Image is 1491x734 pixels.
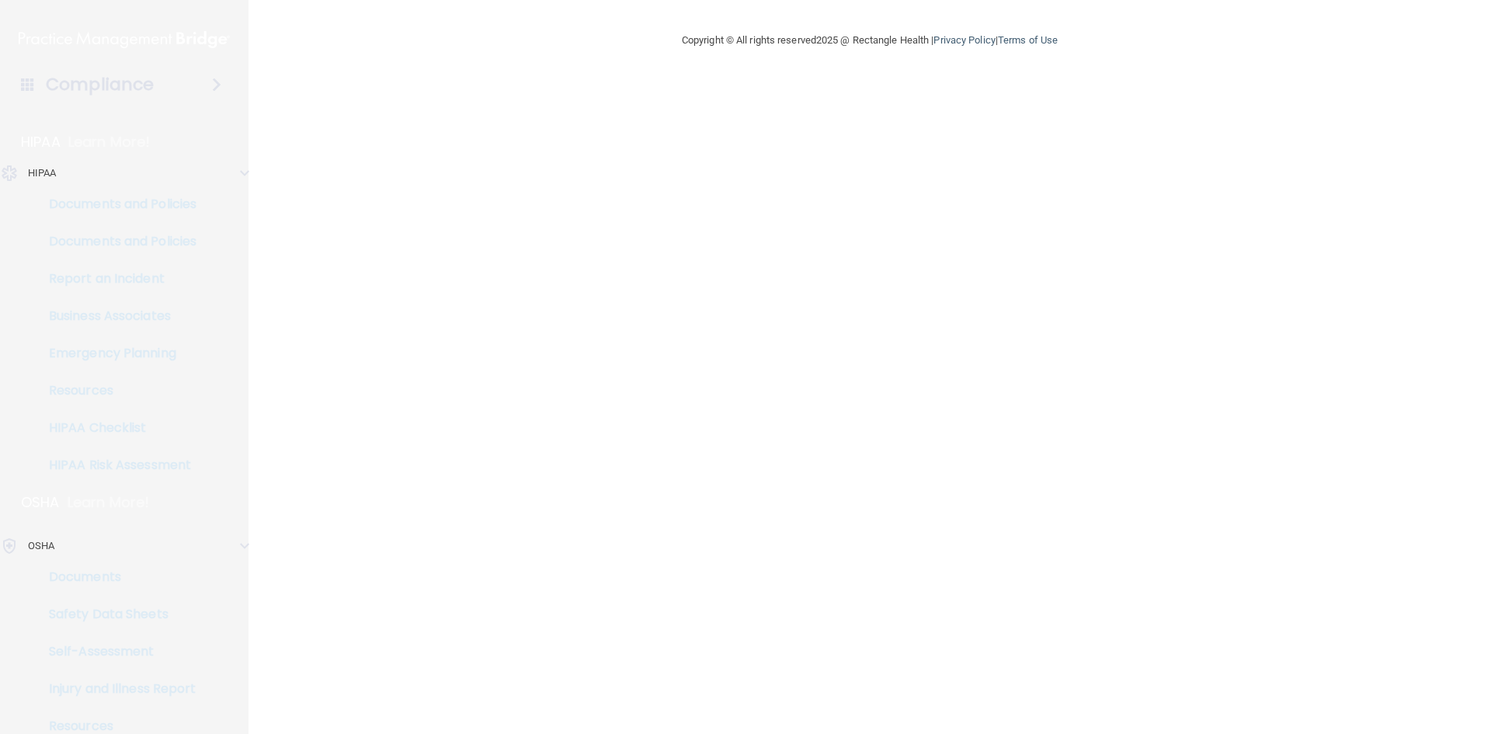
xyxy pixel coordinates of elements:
[10,271,222,287] p: Report an Incident
[21,493,60,512] p: OSHA
[10,234,222,249] p: Documents and Policies
[10,420,222,436] p: HIPAA Checklist
[586,16,1153,65] div: Copyright © All rights reserved 2025 @ Rectangle Health | |
[28,537,54,555] p: OSHA
[10,383,222,398] p: Resources
[10,197,222,212] p: Documents and Policies
[10,569,222,585] p: Documents
[10,457,222,473] p: HIPAA Risk Assessment
[10,607,222,622] p: Safety Data Sheets
[933,34,995,46] a: Privacy Policy
[46,74,154,96] h4: Compliance
[68,133,151,151] p: Learn More!
[21,133,61,151] p: HIPAA
[10,346,222,361] p: Emergency Planning
[28,164,57,183] p: HIPAA
[19,24,230,55] img: PMB logo
[10,681,222,697] p: Injury and Illness Report
[10,644,222,659] p: Self-Assessment
[68,493,150,512] p: Learn More!
[10,308,222,324] p: Business Associates
[10,718,222,734] p: Resources
[998,34,1058,46] a: Terms of Use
